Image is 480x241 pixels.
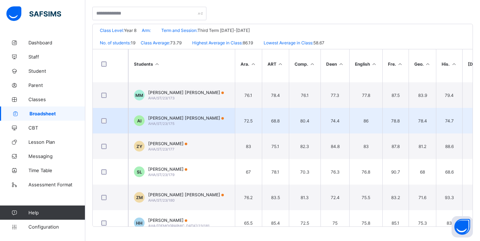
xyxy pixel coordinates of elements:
[349,185,382,210] td: 75.5
[28,168,85,173] span: Time Table
[148,147,174,151] span: AHA/ST/23/177
[436,108,462,133] td: 74.7
[349,108,382,133] td: 86
[320,159,349,185] td: 76.3
[382,159,409,185] td: 90.7
[148,166,187,172] span: [PERSON_NAME]
[142,28,151,33] span: Arm:
[148,224,210,228] span: AHA/[DEMOGRAPHIC_DATA]/23/181
[148,90,224,95] span: [PERSON_NAME] [PERSON_NAME]
[436,49,462,78] th: His.
[409,49,436,78] th: Geo.
[262,49,289,78] th: ART
[320,133,349,159] td: 84.8
[235,108,262,133] td: 72.5
[136,195,143,200] span: ZM
[128,49,235,78] th: Students
[28,139,85,145] span: Lesson Plan
[198,28,250,33] span: Third Term [DATE]-[DATE]
[235,82,262,108] td: 76.1
[382,82,409,108] td: 87.5
[320,185,349,210] td: 72.4
[289,159,321,185] td: 70.3
[349,49,382,78] th: English
[148,96,174,100] span: AHA/ST/23/173
[28,97,85,102] span: Classes
[371,61,377,67] i: Sort in Ascending Order
[436,82,462,108] td: 79.4
[29,111,85,116] span: Broadsheet
[436,159,462,185] td: 68.6
[309,61,315,67] i: Sort in Ascending Order
[382,185,409,210] td: 83.2
[148,141,187,146] span: [PERSON_NAME]
[28,82,85,88] span: Parent
[349,133,382,159] td: 83
[289,210,321,236] td: 72.5
[320,108,349,133] td: 74.4
[28,224,85,230] span: Configuration
[141,40,170,45] span: Class Average:
[436,185,462,210] td: 93.3
[436,133,462,159] td: 88.6
[349,210,382,236] td: 75.8
[28,68,85,74] span: Student
[262,82,289,108] td: 78.4
[148,115,224,121] span: [PERSON_NAME] [PERSON_NAME]
[170,40,182,45] span: 73.79
[409,133,436,159] td: 81.2
[320,49,349,78] th: Deen
[382,210,409,236] td: 85.1
[382,133,409,159] td: 87.8
[135,93,143,98] span: MM
[382,108,409,133] td: 78.8
[338,61,344,67] i: Sort in Ascending Order
[409,108,436,133] td: 78.4
[250,61,257,67] i: Sort in Ascending Order
[397,61,403,67] i: Sort in Ascending Order
[100,28,124,33] span: Class Level:
[235,185,262,210] td: 76.2
[320,82,349,108] td: 77.3
[28,125,85,131] span: CBT
[148,121,174,126] span: AHA/ST/23/175
[262,159,289,185] td: 78.1
[289,49,321,78] th: Comp.
[349,159,382,185] td: 76.8
[409,185,436,210] td: 71.6
[277,61,284,67] i: Sort in Ascending Order
[148,218,210,223] span: [PERSON_NAME]
[289,82,321,108] td: 76.1
[28,54,85,60] span: Staff
[409,159,436,185] td: 68
[262,185,289,210] td: 83.5
[289,133,321,159] td: 82.3
[425,61,431,67] i: Sort in Ascending Order
[262,210,289,236] td: 85.4
[28,210,85,215] span: Help
[235,49,262,78] th: Ara.
[154,61,160,67] i: Sort Ascending
[264,40,313,45] span: Lowest Average in Class:
[28,153,85,159] span: Messaging
[100,40,131,45] span: No. of students:
[235,159,262,185] td: 67
[124,28,136,33] span: Year 8
[313,40,324,45] span: 58.67
[452,216,473,237] button: Open asap
[148,172,174,177] span: AHA/ST/23/179
[289,108,321,133] td: 80.4
[409,210,436,236] td: 75.3
[451,61,457,67] i: Sort in Ascending Order
[6,6,61,21] img: safsims
[436,210,462,236] td: 83
[235,133,262,159] td: 83
[136,144,142,149] span: ZY
[262,133,289,159] td: 75.1
[137,169,142,175] span: SL
[137,118,141,124] span: AI
[320,210,349,236] td: 75
[148,198,174,202] span: AHA/ST/23/180
[136,220,142,226] span: HH
[409,82,436,108] td: 83.9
